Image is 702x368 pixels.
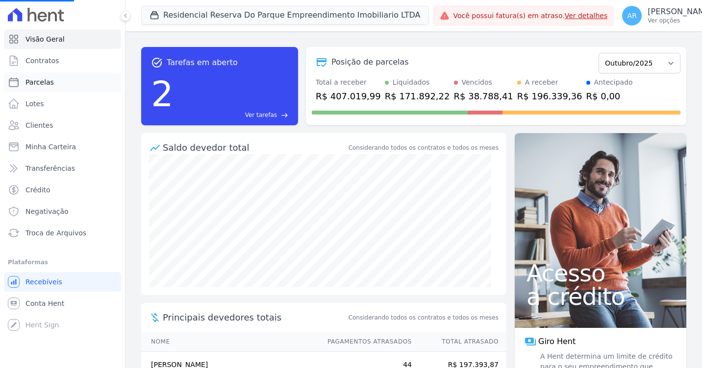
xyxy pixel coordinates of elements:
span: Tarefas em aberto [167,57,238,69]
span: Negativação [25,207,69,216]
span: Considerando todos os contratos e todos os meses [349,313,499,322]
a: Crédito [4,180,121,200]
span: Crédito [25,185,50,195]
div: Liquidados [393,77,430,88]
span: a crédito [526,285,675,308]
div: Posição de parcelas [331,56,409,68]
div: Saldo devedor total [163,141,347,154]
a: Parcelas [4,72,121,92]
a: Conta Hent [4,294,121,313]
div: A receber [525,77,558,88]
span: Clientes [25,120,53,130]
div: R$ 171.892,22 [385,90,450,103]
span: Lotes [25,99,44,109]
div: R$ 38.788,41 [454,90,513,103]
a: Negativação [4,202,121,221]
div: Considerando todos os contratos e todos os meses [349,143,499,152]
span: task_alt [151,57,163,69]
a: Visão Geral [4,29,121,49]
div: Vencidos [462,77,492,88]
div: Total a receber [316,77,381,88]
span: Parcelas [25,77,54,87]
a: Troca de Arquivos [4,223,121,243]
span: Acesso [526,261,675,285]
th: Total Atrasado [412,332,506,352]
span: Transferências [25,163,75,173]
a: Contratos [4,51,121,70]
span: Você possui fatura(s) em atraso. [453,11,608,21]
a: Recebíveis [4,272,121,292]
a: Lotes [4,94,121,114]
a: Ver detalhes [565,12,608,20]
span: Visão Geral [25,34,65,44]
th: Nome [141,332,318,352]
span: Principais devedores totais [163,311,347,324]
div: Antecipado [594,77,633,88]
span: AR [627,12,637,19]
a: Transferências [4,159,121,178]
a: Ver tarefas east [177,111,288,119]
span: Recebíveis [25,277,62,287]
div: R$ 0,00 [586,90,633,103]
span: Giro Hent [538,336,576,347]
a: Clientes [4,115,121,135]
span: Conta Hent [25,299,64,308]
button: Residencial Reserva Do Parque Empreendimento Imobiliario LTDA [141,6,429,24]
div: R$ 407.019,99 [316,90,381,103]
span: Contratos [25,56,59,66]
div: Plataformas [8,256,117,268]
span: Minha Carteira [25,142,76,152]
div: R$ 196.339,36 [517,90,582,103]
div: 2 [151,69,174,119]
span: Ver tarefas [245,111,277,119]
th: Pagamentos Atrasados [318,332,412,352]
span: east [281,112,288,119]
span: Troca de Arquivos [25,228,86,238]
a: Minha Carteira [4,137,121,157]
